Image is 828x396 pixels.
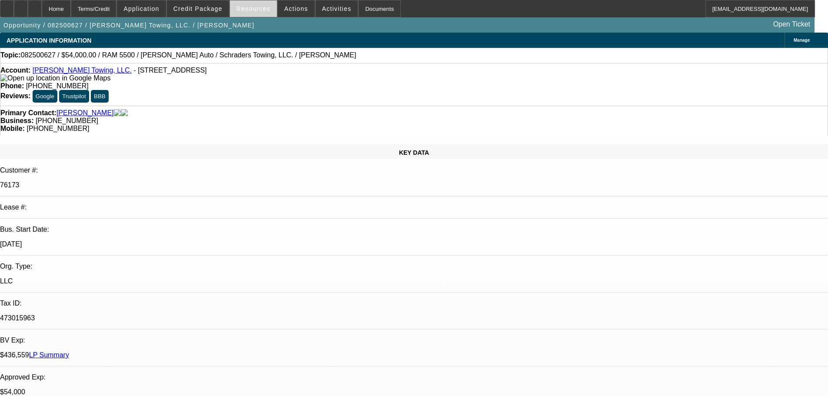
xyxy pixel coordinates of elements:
[27,125,89,132] span: [PHONE_NUMBER]
[0,74,110,82] a: View Google Maps
[117,0,166,17] button: Application
[91,90,109,103] button: BBB
[0,82,24,90] strong: Phone:
[29,351,69,359] a: LP Summary
[33,90,57,103] button: Google
[59,90,89,103] button: Trustpilot
[794,38,810,43] span: Manage
[123,5,159,12] span: Application
[0,67,30,74] strong: Account:
[0,51,21,59] strong: Topic:
[0,125,25,132] strong: Mobile:
[0,92,30,100] strong: Reviews:
[284,5,308,12] span: Actions
[33,67,132,74] a: [PERSON_NAME] Towing, LLC.
[316,0,358,17] button: Activities
[21,51,356,59] span: 082500627 / $54,000.00 / RAM 5500 / [PERSON_NAME] Auto / Schraders Towing, LLC. / [PERSON_NAME]
[770,17,814,32] a: Open Ticket
[173,5,223,12] span: Credit Package
[57,109,114,117] a: [PERSON_NAME]
[230,0,277,17] button: Resources
[0,117,33,124] strong: Business:
[3,22,254,29] span: Opportunity / 082500627 / [PERSON_NAME] Towing, LLC. / [PERSON_NAME]
[121,109,128,117] img: linkedin-icon.png
[133,67,206,74] span: - [STREET_ADDRESS]
[278,0,315,17] button: Actions
[114,109,121,117] img: facebook-icon.png
[0,74,110,82] img: Open up location in Google Maps
[26,82,89,90] span: [PHONE_NUMBER]
[167,0,229,17] button: Credit Package
[7,37,91,44] span: APPLICATION INFORMATION
[0,109,57,117] strong: Primary Contact:
[236,5,270,12] span: Resources
[322,5,352,12] span: Activities
[399,149,429,156] span: KEY DATA
[36,117,98,124] span: [PHONE_NUMBER]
